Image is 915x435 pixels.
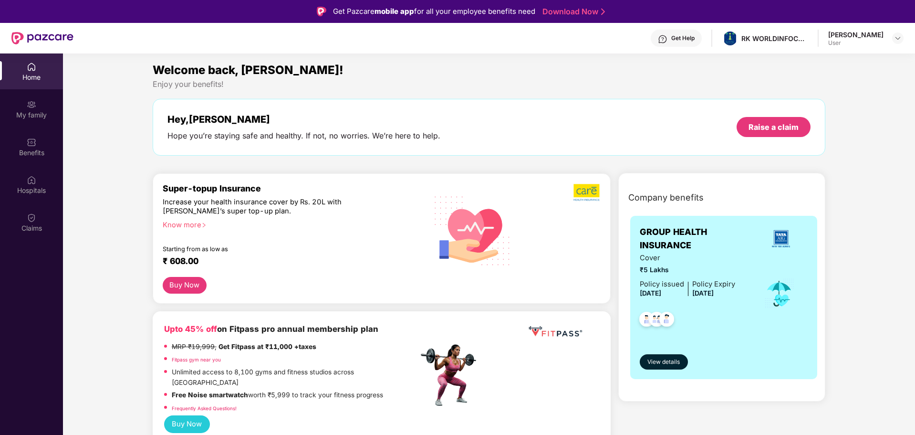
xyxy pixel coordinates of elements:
b: Upto 45% off [164,324,217,334]
span: GROUP HEALTH INSURANCE [640,225,754,253]
img: svg+xml;base64,PHN2ZyB4bWxucz0iaHR0cDovL3d3dy53My5vcmcvMjAwMC9zdmciIHdpZHRoPSI0OC45NDMiIGhlaWdodD... [635,309,658,332]
img: svg+xml;base64,PHN2ZyBpZD0iSG9zcGl0YWxzIiB4bWxucz0iaHR0cDovL3d3dy53My5vcmcvMjAwMC9zdmciIHdpZHRoPS... [27,175,36,185]
div: Know more [163,221,413,227]
div: ₹ 608.00 [163,256,409,267]
span: [DATE] [692,289,714,297]
strong: Free Noise smartwatch [172,391,248,399]
a: Fitpass gym near you [172,357,221,362]
p: Unlimited access to 8,100 gyms and fitness studios across [GEOGRAPHIC_DATA] [172,367,418,388]
div: Policy issued [640,279,684,290]
span: Company benefits [628,191,704,204]
div: Increase your health insurance cover by Rs. 20L with [PERSON_NAME]’s super top-up plan. [163,198,377,216]
div: [PERSON_NAME] [828,30,884,39]
p: worth ₹5,999 to track your fitness progress [172,390,383,401]
div: Get Help [671,34,695,42]
button: View details [640,354,688,370]
img: fpp.png [418,342,485,409]
img: svg+xml;base64,PHN2ZyBpZD0iSGVscC0zMngzMiIgeG1sbnM9Imh0dHA6Ly93d3cudzMub3JnLzIwMDAvc3ZnIiB3aWR0aD... [658,34,667,44]
img: svg+xml;base64,PHN2ZyB3aWR0aD0iMjAiIGhlaWdodD0iMjAiIHZpZXdCb3g9IjAgMCAyMCAyMCIgZmlsbD0ibm9uZSIgeG... [27,100,36,109]
img: Stroke [601,7,605,17]
div: Hey, [PERSON_NAME] [167,114,440,125]
button: Buy Now [164,415,210,433]
button: Buy Now [163,277,207,294]
img: New Pazcare Logo [11,32,73,44]
span: ₹5 Lakhs [640,265,735,276]
b: on Fitpass pro annual membership plan [164,324,378,334]
div: Hope you’re staying safe and healthy. If not, no worries. We’re here to help. [167,131,440,141]
img: icon [764,278,795,309]
a: Download Now [542,7,602,17]
img: svg+xml;base64,PHN2ZyB4bWxucz0iaHR0cDovL3d3dy53My5vcmcvMjAwMC9zdmciIHdpZHRoPSI0OC45MTUiIGhlaWdodD... [645,309,668,332]
del: MRP ₹19,999, [172,343,217,350]
div: Raise a claim [749,122,799,132]
div: Super-topup Insurance [163,183,418,193]
img: svg+xml;base64,PHN2ZyB4bWxucz0iaHR0cDovL3d3dy53My5vcmcvMjAwMC9zdmciIHhtbG5zOnhsaW5rPSJodHRwOi8vd3... [427,184,518,276]
div: Starting from as low as [163,245,378,252]
strong: mobile app [374,7,414,16]
div: Enjoy your benefits! [153,79,826,89]
img: whatsapp%20image%202024-01-05%20at%2011.24.52%20am.jpeg [723,32,737,45]
span: right [201,223,207,228]
div: Policy Expiry [692,279,735,290]
img: insurerLogo [768,226,794,252]
span: View details [647,358,680,367]
div: RK WORLDINFOCOM PRIVATE LIMITED [741,34,808,43]
img: svg+xml;base64,PHN2ZyBpZD0iQmVuZWZpdHMiIHhtbG5zPSJodHRwOi8vd3d3LnczLm9yZy8yMDAwL3N2ZyIgd2lkdGg9Ij... [27,138,36,147]
img: svg+xml;base64,PHN2ZyB4bWxucz0iaHR0cDovL3d3dy53My5vcmcvMjAwMC9zdmciIHdpZHRoPSI0OC45NDMiIGhlaWdodD... [655,309,678,332]
img: fppp.png [527,323,584,340]
img: b5dec4f62d2307b9de63beb79f102df3.png [573,183,601,202]
a: Frequently Asked Questions! [172,405,237,411]
img: Logo [317,7,326,16]
span: Welcome back, [PERSON_NAME]! [153,63,343,77]
img: svg+xml;base64,PHN2ZyBpZD0iQ2xhaW0iIHhtbG5zPSJodHRwOi8vd3d3LnczLm9yZy8yMDAwL3N2ZyIgd2lkdGg9IjIwIi... [27,213,36,223]
img: svg+xml;base64,PHN2ZyBpZD0iSG9tZSIgeG1sbnM9Imh0dHA6Ly93d3cudzMub3JnLzIwMDAvc3ZnIiB3aWR0aD0iMjAiIG... [27,62,36,72]
img: svg+xml;base64,PHN2ZyBpZD0iRHJvcGRvd24tMzJ4MzIiIHhtbG5zPSJodHRwOi8vd3d3LnczLm9yZy8yMDAwL3N2ZyIgd2... [894,34,902,42]
span: [DATE] [640,289,661,297]
div: Get Pazcare for all your employee benefits need [333,6,535,17]
strong: Get Fitpass at ₹11,000 +taxes [218,343,316,350]
div: User [828,39,884,47]
span: Cover [640,253,735,264]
